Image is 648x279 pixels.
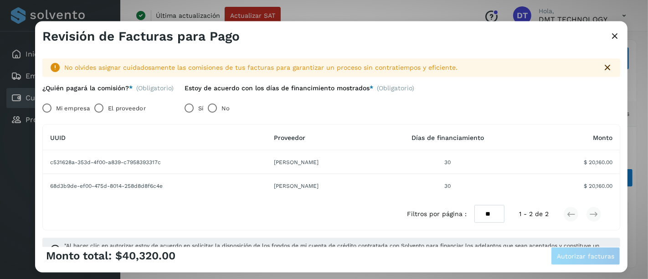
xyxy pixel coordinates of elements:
label: ¿Quién pagará la comisión? [42,84,133,92]
td: 30 [371,174,524,198]
span: $ 20,160.00 [584,158,612,166]
label: El proveedor [108,99,145,117]
span: Monto [593,134,612,141]
span: (Obligatorio) [377,84,414,95]
button: Autorizar facturas [551,247,620,265]
span: $40,320.00 [115,249,175,263]
h3: Revisión de Facturas para Pago [42,29,240,44]
td: c531628a-353d-4f00-a839-c7958393317c [43,150,267,174]
td: 68d3b9de-ef00-475d-8014-258d8d8f6c4e [43,174,267,198]
label: Estoy de acuerdo con los días de financimiento mostrados [185,84,373,92]
span: Días de financiamiento [411,134,484,141]
span: Monto total: [46,249,112,263]
span: "Al hacer clic en autorizar estoy de acuerdo en solicitar la disposición de los fondos de mi cuen... [64,241,613,258]
span: (Obligatorio) [136,84,174,92]
label: No [221,99,230,117]
td: 30 [371,150,524,174]
div: No olvides asignar cuidadosamente las comisiones de tus facturas para garantizar un proceso sin c... [64,63,595,72]
span: Autorizar facturas [557,253,614,259]
span: Filtros por página : [407,209,467,219]
td: [PERSON_NAME] [267,174,371,198]
td: [PERSON_NAME] [267,150,371,174]
label: Sí [198,99,203,117]
label: Mi empresa [56,99,90,117]
span: Proveedor [274,134,305,141]
span: UUID [50,134,66,141]
span: $ 20,160.00 [584,182,612,190]
span: 1 - 2 de 2 [519,209,549,219]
